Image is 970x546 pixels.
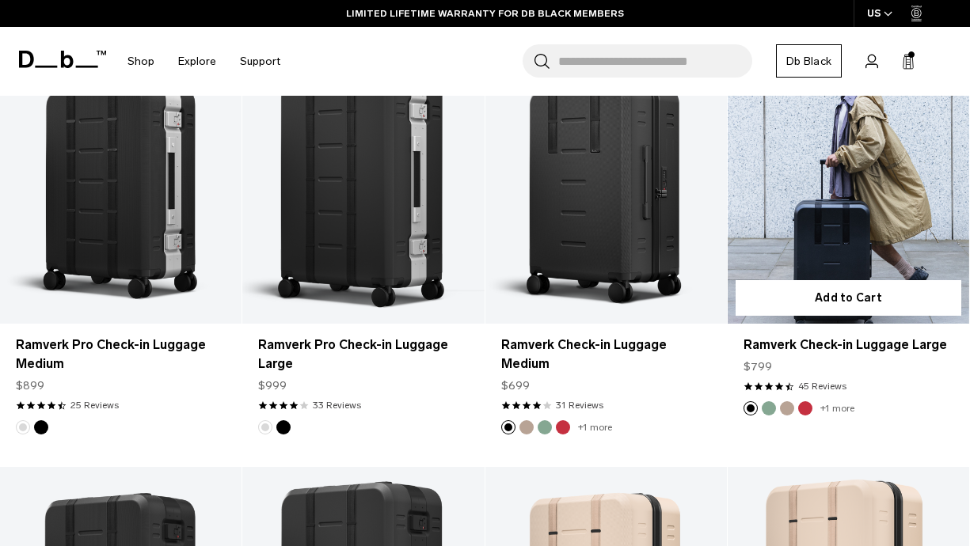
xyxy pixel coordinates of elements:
[16,377,44,394] span: $899
[519,420,534,434] button: Fogbow Beige
[258,420,272,434] button: Silver
[578,422,612,433] a: +1 more
[728,55,969,324] a: Ramverk Check-in Luggage Large
[762,401,776,415] button: Green Ray
[501,336,711,373] a: Ramverk Check-in Luggage Medium
[16,420,30,434] button: Silver
[556,420,570,434] button: Sprite Lightning Red
[178,33,216,89] a: Explore
[34,420,48,434] button: Black Out
[240,33,280,89] a: Support
[485,55,727,324] a: Ramverk Check-in Luggage Medium
[258,377,287,394] span: $999
[776,44,842,78] a: Db Black
[736,280,961,316] button: Add to Cart
[798,379,846,393] a: 45 reviews
[538,420,552,434] button: Green Ray
[276,420,291,434] button: Black Out
[780,401,794,415] button: Fogbow Beige
[556,398,603,412] a: 31 reviews
[744,358,772,375] span: $799
[744,401,758,415] button: Black Out
[798,401,812,415] button: Sprite Lightning Red
[116,27,292,96] nav: Main Navigation
[127,33,154,89] a: Shop
[501,377,530,394] span: $699
[346,6,624,21] a: LIMITED LIFETIME WARRANTY FOR DB BLACK MEMBERS
[258,336,468,373] a: Ramverk Pro Check-in Luggage Large
[313,398,361,412] a: 33 reviews
[744,336,953,355] a: Ramverk Check-in Luggage Large
[820,403,854,414] a: +1 more
[16,336,226,373] a: Ramverk Pro Check-in Luggage Medium
[242,55,484,324] a: Ramverk Pro Check-in Luggage Large
[501,420,515,434] button: Black Out
[70,398,119,412] a: 25 reviews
